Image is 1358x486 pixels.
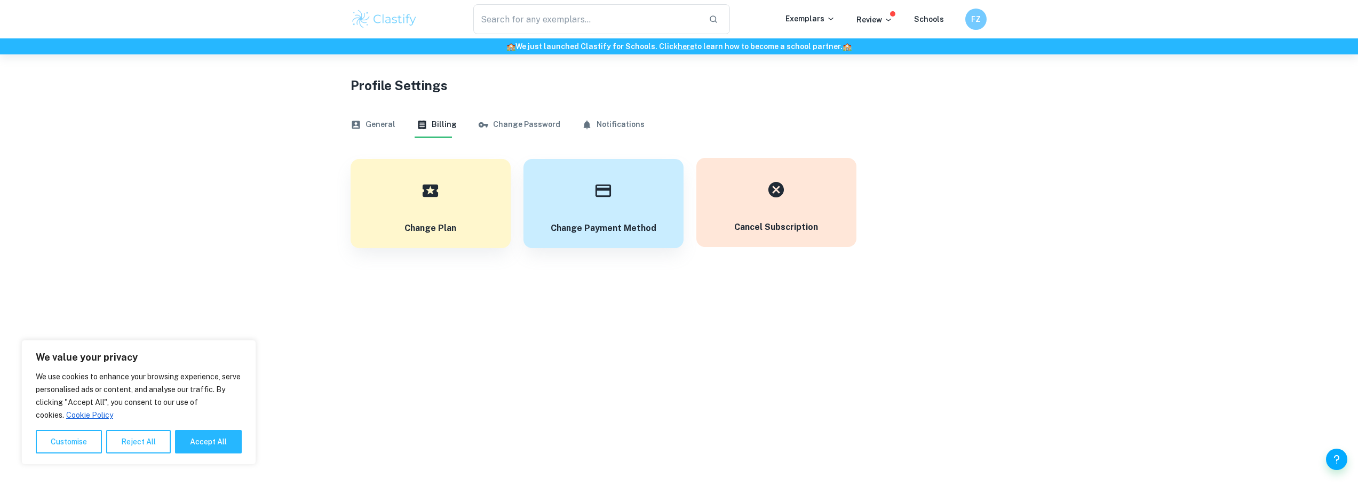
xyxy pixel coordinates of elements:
[404,222,456,235] h6: Change Plan
[696,158,856,247] button: Cancel subscription
[965,9,987,30] button: FZ
[478,112,560,138] button: Change Password
[551,222,656,235] h6: Change payment method
[2,41,1356,52] h6: We just launched Clastify for Schools. Click to learn how to become a school partner.
[856,14,893,26] p: Review
[351,159,511,248] button: Change Plan
[417,112,457,138] button: Billing
[970,13,982,25] h6: FZ
[678,42,694,51] a: here
[175,430,242,453] button: Accept All
[785,13,835,25] p: Exemplars
[582,112,645,138] button: Notifications
[66,410,114,420] a: Cookie Policy
[914,15,944,23] a: Schools
[351,9,418,30] img: Clastify logo
[843,42,852,51] span: 🏫
[36,430,102,453] button: Customise
[36,370,242,421] p: We use cookies to enhance your browsing experience, serve personalised ads or content, and analys...
[523,159,684,248] button: Change payment method
[1326,449,1347,470] button: Help and Feedback
[734,221,818,234] h6: Cancel subscription
[106,430,171,453] button: Reject All
[351,76,1008,95] h1: Profile Settings
[473,4,701,34] input: Search for any exemplars...
[36,351,242,364] p: We value your privacy
[506,42,515,51] span: 🏫
[21,340,256,465] div: We value your privacy
[351,112,395,138] button: General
